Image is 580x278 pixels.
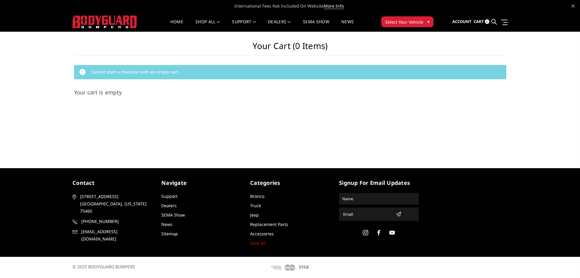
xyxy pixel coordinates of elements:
input: Email [341,209,393,219]
a: SEMA Show [161,212,185,218]
span: ▾ [427,18,430,25]
a: Home [170,20,183,31]
img: BODYGUARD BUMPERS [72,15,137,28]
a: Cart 0 [474,14,489,30]
span: [PHONE_NUMBER] [81,218,151,225]
a: Account [452,14,472,30]
span: [STREET_ADDRESS] [GEOGRAPHIC_DATA], [US_STATE] 75460 [80,193,150,215]
button: Select Your Vehicle [381,16,433,27]
a: Bronco [250,193,264,199]
a: shop all [195,20,220,31]
h5: Navigate [161,179,241,187]
a: Dealers [268,20,291,31]
a: View All [250,240,266,246]
a: News [341,20,354,31]
span: [EMAIL_ADDRESS][DOMAIN_NAME] [81,228,151,243]
a: Sitemap [161,231,178,237]
h1: Your Cart (0 items) [74,41,506,56]
h5: signup for email updates [339,179,419,187]
h5: Categories [250,179,330,187]
a: SEMA Show [303,20,329,31]
span: Cart [474,19,484,24]
span: Select Your Vehicle [385,19,423,25]
a: Jeep [250,212,259,218]
span: 0 [485,19,489,24]
input: Name [340,194,418,204]
a: Support [232,20,256,31]
span: © 2025 BODYGUARD BUMPERS [72,264,135,270]
a: Dealers [161,203,177,208]
span: Account [452,19,472,24]
a: [PHONE_NUMBER] [72,218,152,225]
h3: Your cart is empty [74,88,506,96]
h5: contact [72,179,152,187]
a: Accessories [250,231,274,237]
a: Truck [250,203,261,208]
a: More Info [324,3,344,9]
a: [EMAIL_ADDRESS][DOMAIN_NAME] [72,228,152,243]
a: Replacement Parts [250,221,288,227]
a: News [161,221,172,227]
a: Support [161,193,178,199]
span: Cannot start a checkout with an empty cart [91,69,178,75]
